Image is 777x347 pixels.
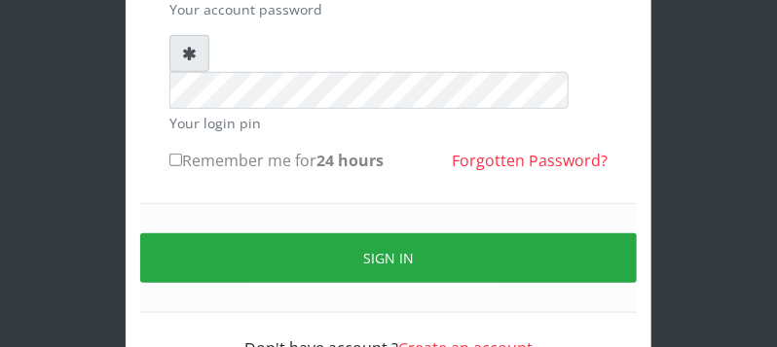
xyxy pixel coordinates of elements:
label: Remember me for [169,149,384,172]
button: Sign in [140,233,637,283]
b: 24 hours [316,150,384,171]
small: Your login pin [169,113,608,133]
input: Remember me for24 hours [169,154,182,166]
a: Forgotten Password? [452,150,608,171]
